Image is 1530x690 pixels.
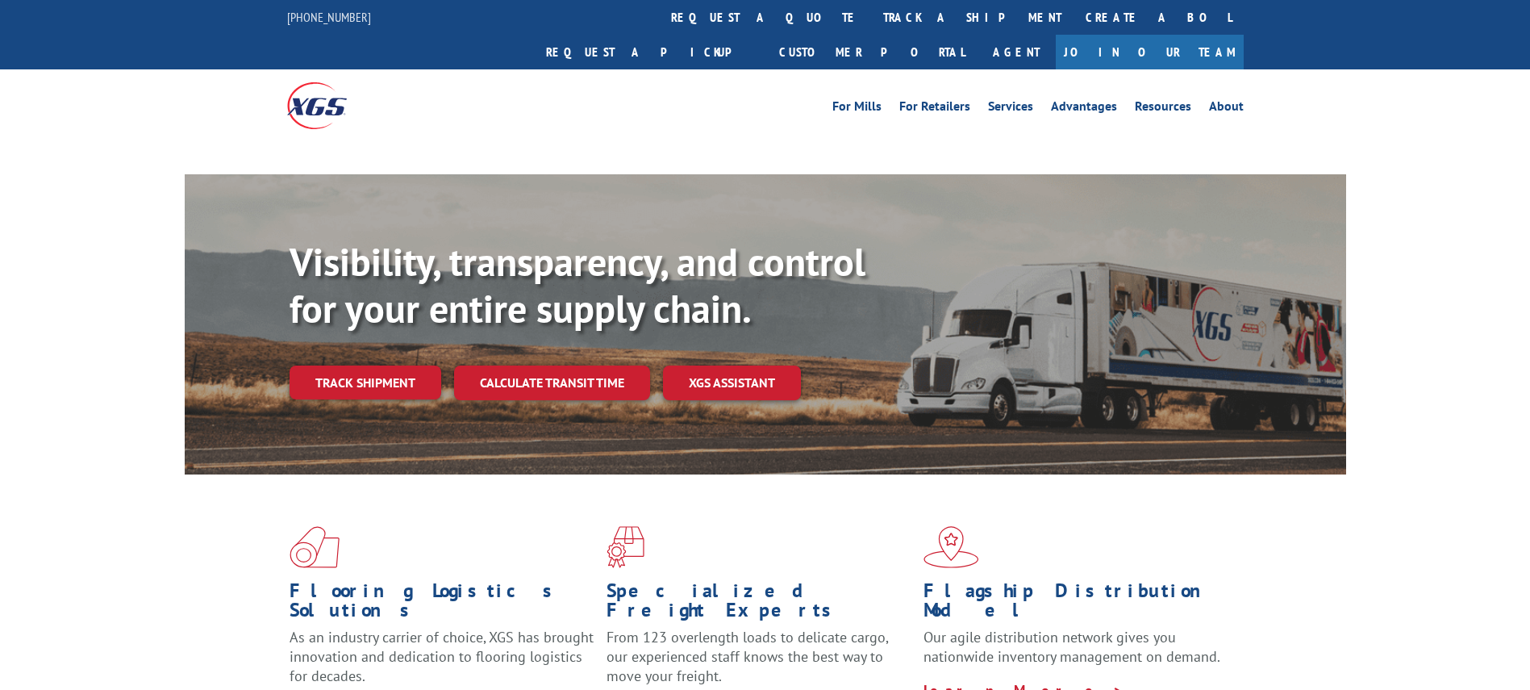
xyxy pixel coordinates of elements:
a: Services [988,100,1033,118]
a: Join Our Team [1056,35,1244,69]
img: xgs-icon-focused-on-flooring-red [607,526,644,568]
a: For Mills [832,100,882,118]
a: Agent [977,35,1056,69]
a: Request a pickup [534,35,767,69]
h1: Flagship Distribution Model [923,581,1228,628]
a: Resources [1135,100,1191,118]
a: Track shipment [290,366,441,399]
span: As an industry carrier of choice, XGS has brought innovation and dedication to flooring logistics... [290,628,594,685]
a: About [1209,100,1244,118]
span: Our agile distribution network gives you nationwide inventory management on demand. [923,628,1220,666]
a: Advantages [1051,100,1117,118]
h1: Specialized Freight Experts [607,581,911,628]
a: Customer Portal [767,35,977,69]
h1: Flooring Logistics Solutions [290,581,594,628]
b: Visibility, transparency, and control for your entire supply chain. [290,236,865,333]
a: Calculate transit time [454,366,650,400]
a: [PHONE_NUMBER] [287,9,371,25]
img: xgs-icon-flagship-distribution-model-red [923,526,979,568]
a: XGS ASSISTANT [663,366,801,400]
a: For Retailers [899,100,970,118]
img: xgs-icon-total-supply-chain-intelligence-red [290,526,340,568]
